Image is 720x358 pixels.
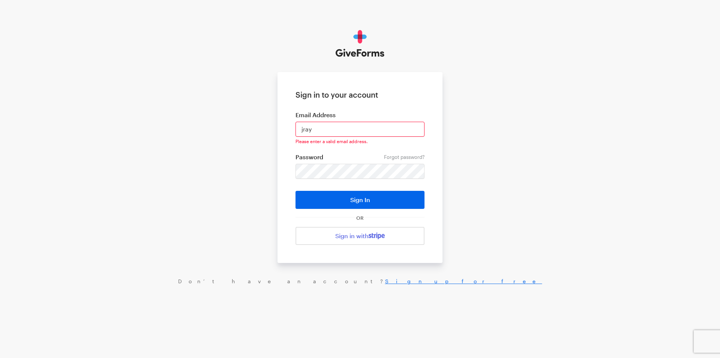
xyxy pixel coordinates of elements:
h1: Sign in to your account [295,90,424,99]
a: Forgot password? [384,154,424,160]
span: OR [355,215,365,221]
img: GiveForms [336,30,385,57]
label: Password [295,153,424,161]
label: Email Address [295,111,424,119]
img: stripe-07469f1003232ad58a8838275b02f7af1ac9ba95304e10fa954b414cd571f63b.svg [369,233,385,239]
a: Sign up for free [385,278,542,284]
button: Sign In [295,191,424,209]
div: Don’t have an account? [7,278,712,285]
a: Sign in with [295,227,424,245]
div: Please enter a valid email address. [295,138,424,144]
